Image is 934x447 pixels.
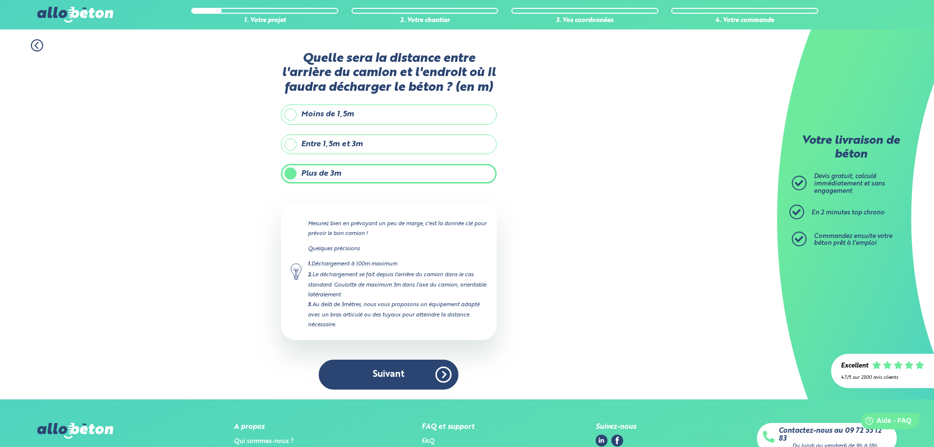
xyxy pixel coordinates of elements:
[308,219,487,238] p: Mesurez bien en prévoyant un peu de marge, c'est la donnée clé pour prévoir le bon camion !
[671,17,818,25] div: 4. Votre commande
[308,259,487,269] div: Déchargement à 100m maximum
[308,262,311,267] strong: 1.
[191,17,338,25] div: 1. Votre projet
[281,164,497,184] label: Plus de 3m
[596,423,636,431] div: Suivez-nous
[234,438,293,445] a: Qui sommes-nous ?
[37,423,113,439] img: allobéton
[814,233,892,247] span: Commandez ensuite votre béton prêt à l'emploi
[37,7,113,23] img: allobéton
[281,134,497,154] label: Entre 1,5m et 3m
[319,360,458,390] button: Suivant
[794,134,907,161] p: Votre livraison de béton
[308,244,487,254] p: Quelques précisions
[308,300,487,330] div: Au delà de 3mètres, nous vous proposons un équipement adapté avec un bras articulé ou des tuyaux ...
[811,210,884,216] span: En 2 minutes top chrono
[511,17,658,25] div: 3. Vos coordonnées
[841,375,924,380] div: 4.7/5 sur 2300 avis clients
[308,272,312,278] strong: 2.
[422,438,434,445] a: FAQ
[308,270,487,300] div: Le déchargement se fait depuis l'arrière du camion dans le cas standard. Goulotte de maximum 3m d...
[281,52,497,95] label: Quelle sera la distance entre l'arrière du camion et l'endroit où il faudra décharger le béton ? ...
[234,423,301,431] div: A propos
[352,17,499,25] div: 2. Votre chantier
[779,427,891,443] a: Contactez-nous au 09 72 55 12 83
[847,409,923,436] iframe: Help widget launcher
[422,423,475,431] div: FAQ et support
[308,302,312,308] strong: 3.
[841,363,868,370] div: Excellent
[814,173,885,194] span: Devis gratuit, calculé immédiatement et sans engagement
[281,105,497,124] label: Moins de 1,5m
